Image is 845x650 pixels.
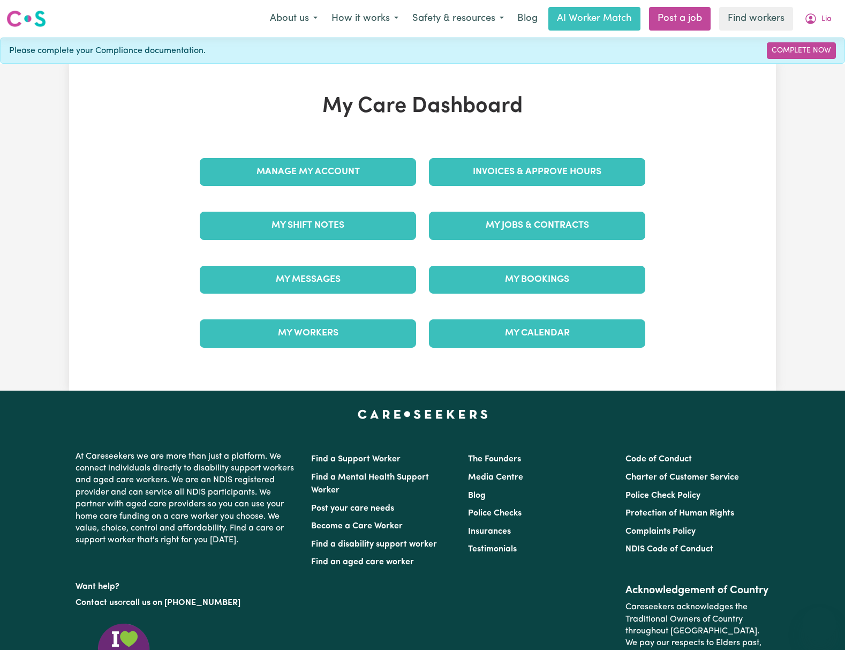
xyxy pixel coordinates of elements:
[325,8,405,30] button: How it works
[311,473,429,495] a: Find a Mental Health Support Worker
[311,455,401,464] a: Find a Support Worker
[200,158,416,186] a: Manage My Account
[797,8,839,30] button: My Account
[468,473,523,482] a: Media Centre
[126,599,240,607] a: call us on [PHONE_NUMBER]
[821,13,832,25] span: Lia
[311,558,414,566] a: Find an aged care worker
[548,7,640,31] a: AI Worker Match
[263,8,325,30] button: About us
[625,455,692,464] a: Code of Conduct
[649,7,711,31] a: Post a job
[468,509,522,518] a: Police Checks
[511,7,544,31] a: Blog
[311,522,403,531] a: Become a Care Worker
[625,545,713,554] a: NDIS Code of Conduct
[6,6,46,31] a: Careseekers logo
[767,42,836,59] a: Complete Now
[76,593,298,613] p: or
[311,540,437,549] a: Find a disability support worker
[358,410,488,419] a: Careseekers home page
[625,473,739,482] a: Charter of Customer Service
[193,94,652,119] h1: My Care Dashboard
[200,319,416,347] a: My Workers
[200,212,416,240] a: My Shift Notes
[429,266,645,294] a: My Bookings
[429,212,645,240] a: My Jobs & Contracts
[625,509,734,518] a: Protection of Human Rights
[468,527,511,536] a: Insurances
[429,158,645,186] a: Invoices & Approve Hours
[9,44,206,57] span: Please complete your Compliance documentation.
[76,577,298,593] p: Want help?
[429,319,645,347] a: My Calendar
[719,7,793,31] a: Find workers
[200,266,416,294] a: My Messages
[802,607,836,641] iframe: Button to launch messaging window, conversation in progress
[625,527,696,536] a: Complaints Policy
[468,545,517,554] a: Testimonials
[311,504,394,513] a: Post your care needs
[405,8,511,30] button: Safety & resources
[625,584,769,597] h2: Acknowledgement of Country
[625,491,700,500] a: Police Check Policy
[468,491,486,500] a: Blog
[6,9,46,28] img: Careseekers logo
[468,455,521,464] a: The Founders
[76,599,118,607] a: Contact us
[76,446,298,551] p: At Careseekers we are more than just a platform. We connect individuals directly to disability su...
